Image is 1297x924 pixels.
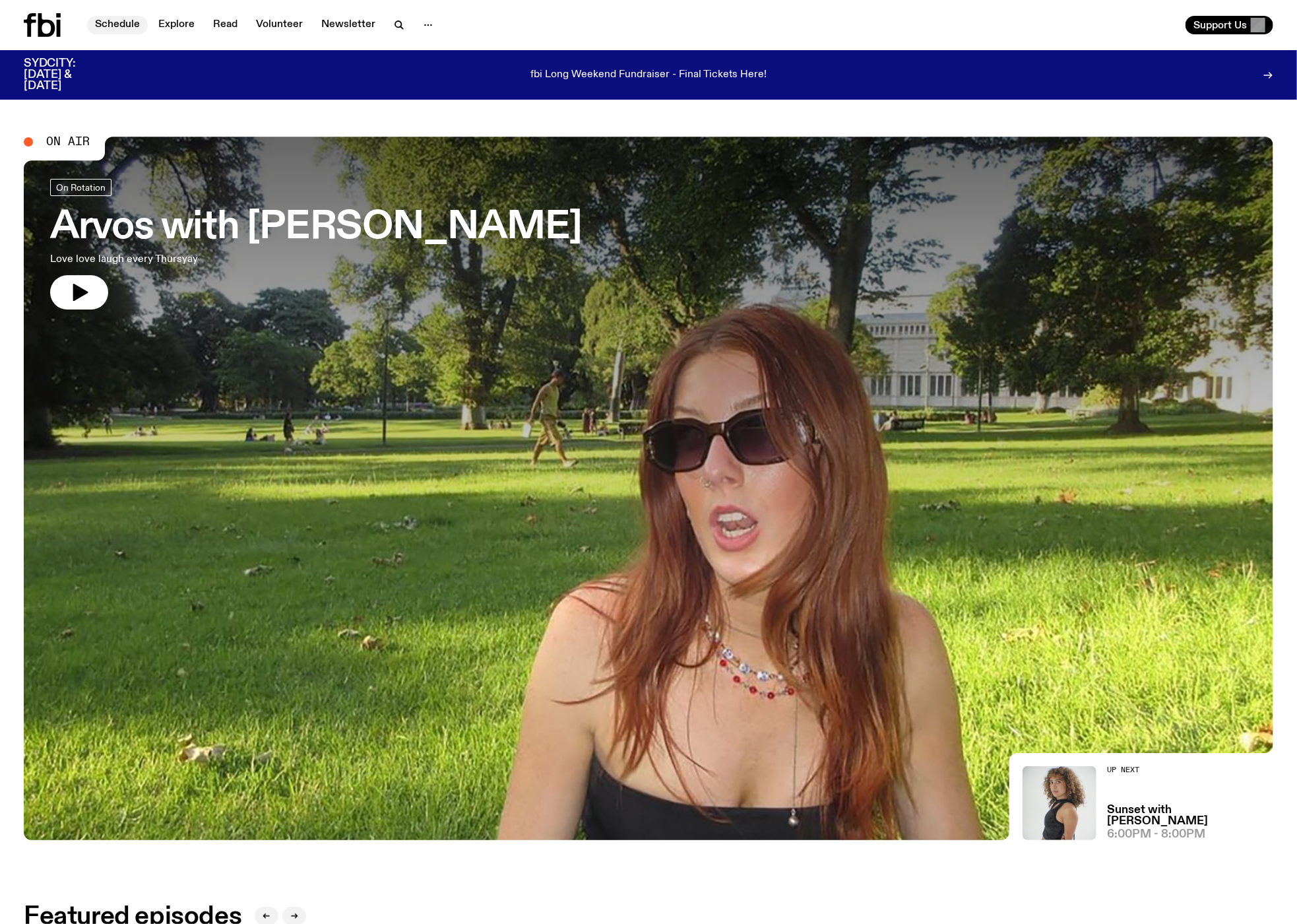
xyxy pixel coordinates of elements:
span: On Rotation [56,183,106,193]
a: On Rotation [50,179,111,196]
a: Newsletter [313,16,383,34]
p: Love love laugh every Thursyay [50,251,388,267]
span: On Air [46,136,90,148]
p: fbi Long Weekend Fundraiser - Final Tickets Here! [530,69,767,81]
span: 6:00pm - 8:00pm [1107,829,1205,840]
h3: SYDCITY: [DATE] & [DATE] [24,58,108,92]
a: Explore [150,16,203,34]
a: Lizzie Bowles is sitting in a bright green field of grass, with dark sunglasses and a black top. ... [24,137,1273,840]
h3: Arvos with [PERSON_NAME] [50,209,582,246]
a: Arvos with [PERSON_NAME]Love love laugh every Thursyay [50,179,582,310]
a: Read [205,16,245,34]
h2: Up Next [1107,766,1273,774]
a: Volunteer [248,16,311,34]
a: Schedule [87,16,148,34]
img: Tangela looks past her left shoulder into the camera with an inquisitive look. She is wearing a s... [1023,766,1096,840]
span: Support Us [1193,19,1247,31]
a: Sunset with [PERSON_NAME] [1107,805,1273,827]
button: Support Us [1186,16,1273,34]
